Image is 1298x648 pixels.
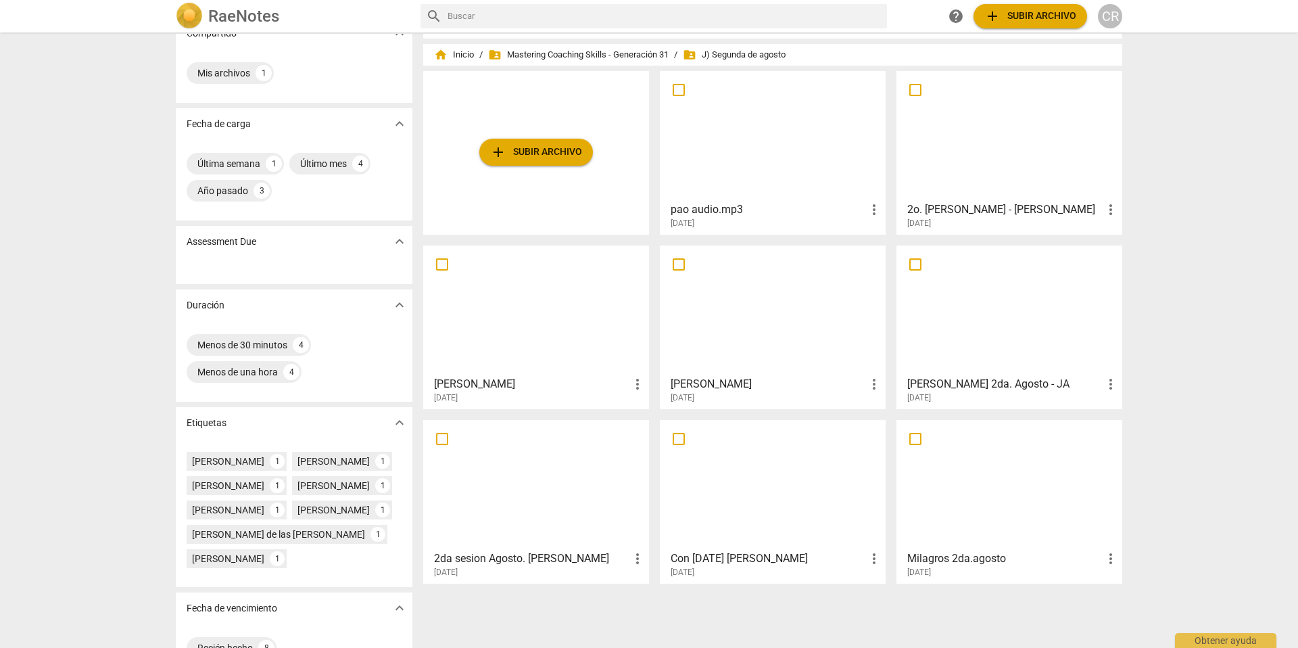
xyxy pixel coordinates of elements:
[428,425,644,578] a: 2da sesion Agosto. [PERSON_NAME][DATE]
[297,479,370,492] div: [PERSON_NAME]
[176,3,410,30] a: LogoRaeNotes
[391,297,408,313] span: expand_more
[490,144,506,160] span: add
[270,551,285,566] div: 1
[197,157,260,170] div: Última semana
[187,601,277,616] p: Fecha de vencimiento
[1098,4,1122,28] button: CR
[665,250,881,403] a: [PERSON_NAME][DATE]
[448,5,882,27] input: Buscar
[293,337,309,353] div: 4
[973,4,1087,28] button: Subir
[683,48,696,62] span: folder_shared
[683,48,786,62] span: J) Segunda de agosto
[984,8,1001,24] span: add
[984,8,1076,24] span: Subir archivo
[1103,551,1119,567] span: more_vert
[901,76,1117,229] a: 2o. [PERSON_NAME] - [PERSON_NAME][DATE]
[256,65,272,81] div: 1
[434,567,458,578] span: [DATE]
[866,551,882,567] span: more_vert
[866,202,882,218] span: more_vert
[254,183,270,199] div: 3
[197,66,250,80] div: Mis archivos
[907,392,931,404] span: [DATE]
[488,48,502,62] span: folder_shared
[907,376,1103,392] h3: Cynthia 2da. Agosto - JA
[266,156,282,172] div: 1
[297,503,370,517] div: [PERSON_NAME]
[391,233,408,250] span: expand_more
[629,376,646,392] span: more_vert
[907,202,1103,218] h3: 2o. agosto Claudia - Katherina
[192,552,264,565] div: [PERSON_NAME]
[297,455,370,468] div: [PERSON_NAME]
[434,48,448,62] span: home
[428,250,644,403] a: [PERSON_NAME][DATE]
[389,413,410,433] button: Mostrar más
[665,76,881,229] a: pao audio.mp3[DATE]
[370,527,385,542] div: 1
[192,479,264,492] div: [PERSON_NAME]
[671,218,694,229] span: [DATE]
[270,503,285,517] div: 1
[671,567,694,578] span: [DATE]
[389,231,410,252] button: Mostrar más
[197,184,248,198] div: Año pasado
[1175,633,1276,648] div: Obtener ayuda
[866,376,882,392] span: more_vert
[434,392,458,404] span: [DATE]
[197,338,287,352] div: Menos de 30 minutos
[176,3,203,30] img: Logo
[389,295,410,315] button: Mostrar más
[671,551,866,567] h3: Con 2 Agosto IVA Carabetta
[488,48,669,62] span: Mastering Coaching Skills - Generación 31
[270,454,285,469] div: 1
[391,415,408,431] span: expand_more
[192,503,264,517] div: [PERSON_NAME]
[479,50,483,60] span: /
[907,567,931,578] span: [DATE]
[375,503,390,517] div: 1
[434,48,474,62] span: Inicio
[434,376,629,392] h3: Sofi Pinasco
[389,598,410,618] button: Mostrar más
[270,478,285,493] div: 1
[674,50,677,60] span: /
[187,416,226,430] p: Etiquetas
[665,425,881,578] a: Con [DATE] [PERSON_NAME][DATE]
[901,250,1117,403] a: [PERSON_NAME] 2da. Agosto - JA[DATE]
[375,478,390,493] div: 1
[391,600,408,616] span: expand_more
[434,551,629,567] h3: 2da sesion Agosto. Maria Mercedes
[1103,376,1119,392] span: more_vert
[391,116,408,132] span: expand_more
[907,218,931,229] span: [DATE]
[192,455,264,468] div: [PERSON_NAME]
[283,364,299,380] div: 4
[629,551,646,567] span: more_vert
[389,114,410,134] button: Mostrar más
[187,117,251,131] p: Fecha de carga
[907,551,1103,567] h3: Milagros 2da.agosto
[901,425,1117,578] a: Milagros 2da.agosto[DATE]
[948,8,964,24] span: help
[671,376,866,392] h3: Inés García Montero
[208,7,279,26] h2: RaeNotes
[375,454,390,469] div: 1
[192,528,365,541] div: [PERSON_NAME] de las [PERSON_NAME]
[197,365,278,379] div: Menos de una hora
[671,202,866,218] h3: pao audio.mp3
[490,144,582,160] span: Subir archivo
[479,139,593,166] button: Subir
[1103,202,1119,218] span: more_vert
[671,392,694,404] span: [DATE]
[187,235,256,249] p: Assessment Due
[426,8,442,24] span: search
[187,298,224,313] p: Duración
[944,4,968,28] a: Obtener ayuda
[300,157,347,170] div: Último mes
[352,156,368,172] div: 4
